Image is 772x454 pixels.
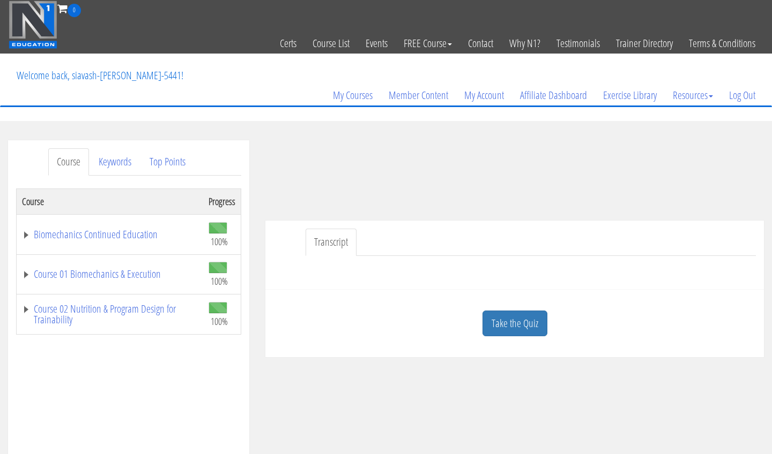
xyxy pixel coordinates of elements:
a: Keywords [90,148,140,176]
a: Course List [305,17,358,70]
a: Certs [272,17,305,70]
span: 100% [211,275,228,287]
th: Course [17,188,204,214]
span: 100% [211,315,228,327]
a: Exercise Library [595,70,665,121]
a: 0 [57,1,81,16]
span: 100% [211,236,228,247]
a: Trainer Directory [608,17,681,70]
a: Take the Quiz [482,311,547,337]
a: Course 02 Nutrition & Program Design for Trainability [22,304,198,325]
p: Welcome back, siavash-[PERSON_NAME]-5441! [9,54,191,97]
a: My Courses [325,70,381,121]
th: Progress [203,188,241,214]
a: Log Out [721,70,763,121]
a: Member Content [381,70,456,121]
a: Events [358,17,396,70]
a: Course 01 Biomechanics & Execution [22,269,198,279]
span: 0 [68,4,81,17]
a: Affiliate Dashboard [512,70,595,121]
a: Course [48,148,89,176]
a: Biomechanics Continued Education [22,229,198,240]
a: Transcript [306,229,357,256]
a: My Account [456,70,512,121]
a: Contact [460,17,501,70]
a: Resources [665,70,721,121]
a: Why N1? [501,17,548,70]
a: Testimonials [548,17,608,70]
a: FREE Course [396,17,460,70]
a: Top Points [141,148,194,176]
a: Terms & Conditions [681,17,763,70]
img: n1-education [9,1,57,49]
